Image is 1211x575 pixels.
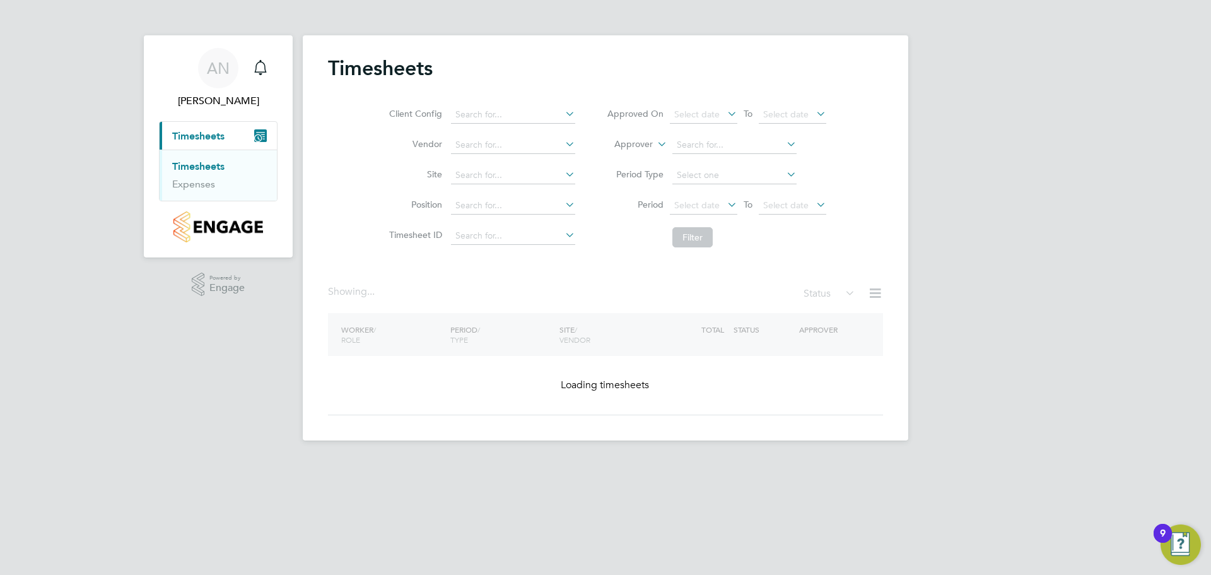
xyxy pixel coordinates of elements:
label: Site [385,169,442,180]
span: Engage [209,283,245,293]
input: Search for... [451,227,575,245]
span: To [740,196,756,213]
button: Timesheets [160,122,277,150]
a: Powered byEngage [192,273,245,297]
span: Select date [674,109,720,120]
a: Expenses [172,178,215,190]
span: ... [367,285,375,298]
h2: Timesheets [328,56,433,81]
span: Timesheets [172,130,225,142]
label: Period [607,199,664,210]
span: Ashley Niven [159,93,278,109]
label: Timesheet ID [385,229,442,240]
div: Showing [328,285,377,299]
input: Search for... [451,167,575,184]
input: Search for... [451,106,575,124]
input: Select one [672,167,797,184]
button: Filter [672,227,713,247]
span: Select date [763,199,809,211]
label: Approver [596,138,653,151]
input: Search for... [451,197,575,215]
input: Search for... [672,136,797,154]
div: Timesheets [160,150,277,201]
label: Vendor [385,138,442,150]
label: Position [385,199,442,210]
span: Powered by [209,273,245,283]
span: Select date [674,199,720,211]
span: Select date [763,109,809,120]
button: Open Resource Center, 9 new notifications [1161,525,1201,565]
label: Period Type [607,169,664,180]
span: AN [207,60,230,76]
a: Go to home page [159,211,278,242]
a: AN[PERSON_NAME] [159,48,278,109]
input: Search for... [451,136,575,154]
span: To [740,105,756,122]
img: smartmanagedsolutions-logo-retina.png [173,211,262,242]
label: Approved On [607,108,664,119]
nav: Main navigation [144,35,293,258]
label: Client Config [385,108,442,119]
div: Status [804,285,858,303]
a: Timesheets [172,160,225,172]
div: 9 [1160,533,1166,550]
